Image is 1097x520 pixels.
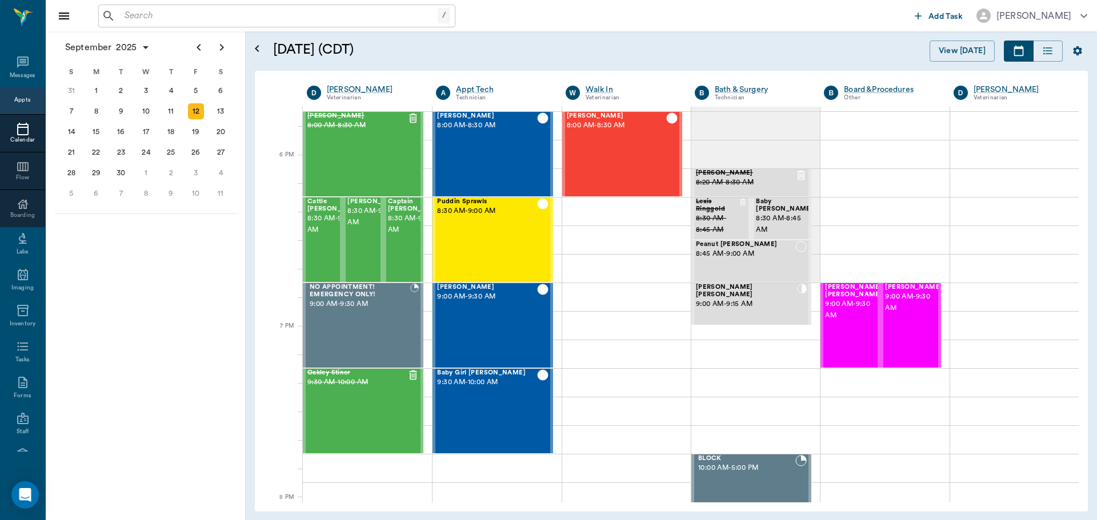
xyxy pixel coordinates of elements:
div: Today, Friday, September 12, 2025 [188,103,204,119]
div: Tuesday, September 30, 2025 [113,165,129,181]
span: Captain [PERSON_NAME] [388,198,445,213]
div: CANCELED, 8:00 AM - 8:30 AM [303,111,423,197]
div: Monday, September 8, 2025 [88,103,104,119]
div: Saturday, September 20, 2025 [213,124,229,140]
div: Forms [14,392,31,400]
input: Search [120,8,438,24]
div: F [183,63,209,80]
span: 8:30 AM - 9:00 AM [347,205,405,228]
span: 9:30 AM - 10:00 AM [307,377,407,388]
div: T [109,63,134,80]
span: [PERSON_NAME] [PERSON_NAME] [825,284,882,299]
div: Monday, October 6, 2025 [88,186,104,201]
div: W [134,63,159,80]
div: CHECKED_OUT, 8:00 AM - 8:30 AM [562,111,682,197]
div: Sunday, August 31, 2025 [63,83,79,99]
div: Imaging [11,284,34,292]
div: Sunday, September 14, 2025 [63,124,79,140]
button: September2025 [59,36,156,59]
span: September [63,39,114,55]
span: 9:00 AM - 9:30 AM [310,299,410,310]
div: Veterinarian [327,93,419,103]
div: Tuesday, September 9, 2025 [113,103,129,119]
div: Messages [10,71,36,80]
div: Saturday, September 13, 2025 [213,103,229,119]
div: Monday, September 15, 2025 [88,124,104,140]
div: / [438,8,450,23]
span: 8:20 AM - 8:30 AM [696,177,795,188]
div: Wednesday, October 8, 2025 [138,186,154,201]
span: 9:30 AM - 10:00 AM [437,377,537,388]
span: Baby [PERSON_NAME] [756,198,813,213]
div: Veterinarian [586,93,678,103]
span: Baby Girl [PERSON_NAME] [437,369,537,377]
div: Tasks [15,356,30,364]
div: S [59,63,84,80]
div: CHECKED_IN, 9:00 AM - 9:15 AM [691,283,811,325]
div: Labs [17,248,29,256]
div: Wednesday, September 24, 2025 [138,144,154,160]
div: Sunday, September 21, 2025 [63,144,79,160]
span: 8:45 AM - 9:00 AM [696,248,795,260]
div: Tuesday, September 16, 2025 [113,124,129,140]
div: Thursday, September 25, 2025 [163,144,179,160]
button: Next page [210,36,233,59]
div: Friday, September 5, 2025 [188,83,204,99]
div: Sunday, September 28, 2025 [63,165,79,181]
div: Wednesday, September 17, 2025 [138,124,154,140]
span: 8:00 AM - 8:30 AM [567,120,666,131]
div: CHECKED_IN, 9:00 AM - 9:30 AM [880,283,940,368]
span: 8:30 AM - 9:00 AM [388,213,445,236]
div: T [158,63,183,80]
div: CHECKED_OUT, 9:00 AM - 9:30 AM [433,283,552,368]
div: Monday, September 22, 2025 [88,144,104,160]
div: [PERSON_NAME] [996,9,1071,23]
div: Monday, September 1, 2025 [88,83,104,99]
a: Bath & Surgery [715,84,807,95]
div: Thursday, October 9, 2025 [163,186,179,201]
div: S [208,63,233,80]
span: Puddin Sprawls [437,198,537,205]
span: [PERSON_NAME] [PERSON_NAME] [696,284,797,299]
div: CHECKED_OUT, 8:30 AM - 9:00 AM [433,197,552,283]
div: Veterinarian [974,93,1066,103]
div: [PERSON_NAME] [327,84,419,95]
span: Oakley Stiner [307,369,407,377]
button: View [DATE] [930,41,995,62]
div: B [824,86,838,100]
div: M [84,63,109,80]
div: D [954,86,968,100]
div: CHECKED_OUT, 8:30 AM - 9:00 AM [303,197,343,283]
div: 6 PM [264,149,294,178]
div: NOT_CONFIRMED, 8:45 AM - 9:00 AM [691,240,811,283]
span: 9:00 AM - 9:30 AM [825,299,882,321]
div: CANCELED, 8:30 AM - 8:45 AM [691,197,751,240]
div: Walk In [586,84,678,95]
div: CHECKED_OUT, 9:30 AM - 10:00 AM [433,368,552,454]
div: Tuesday, September 23, 2025 [113,144,129,160]
div: Sunday, September 7, 2025 [63,103,79,119]
div: W [566,86,580,100]
span: 10:00 AM - 5:00 PM [698,462,795,474]
button: [PERSON_NAME] [967,5,1096,26]
div: Open Intercom Messenger [11,481,39,509]
button: Open calendar [250,27,264,71]
div: Staff [17,428,29,436]
div: Technician [456,93,548,103]
div: Board &Procedures [844,84,936,95]
div: Saturday, September 6, 2025 [213,83,229,99]
div: Tuesday, October 7, 2025 [113,186,129,201]
span: [PERSON_NAME] [307,112,407,120]
span: [PERSON_NAME] [885,284,942,291]
div: 8 PM [264,491,294,503]
span: [PERSON_NAME] [437,284,537,291]
span: 8:30 AM - 8:45 AM [696,213,739,236]
span: 8:30 AM - 9:00 AM [437,205,537,217]
div: Thursday, October 2, 2025 [163,165,179,181]
div: Appts [14,96,30,104]
div: CANCELED, 9:30 AM - 10:00 AM [303,368,423,454]
span: 2025 [114,39,139,55]
span: Peanut [PERSON_NAME] [696,241,795,248]
span: [PERSON_NAME] [567,112,666,120]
